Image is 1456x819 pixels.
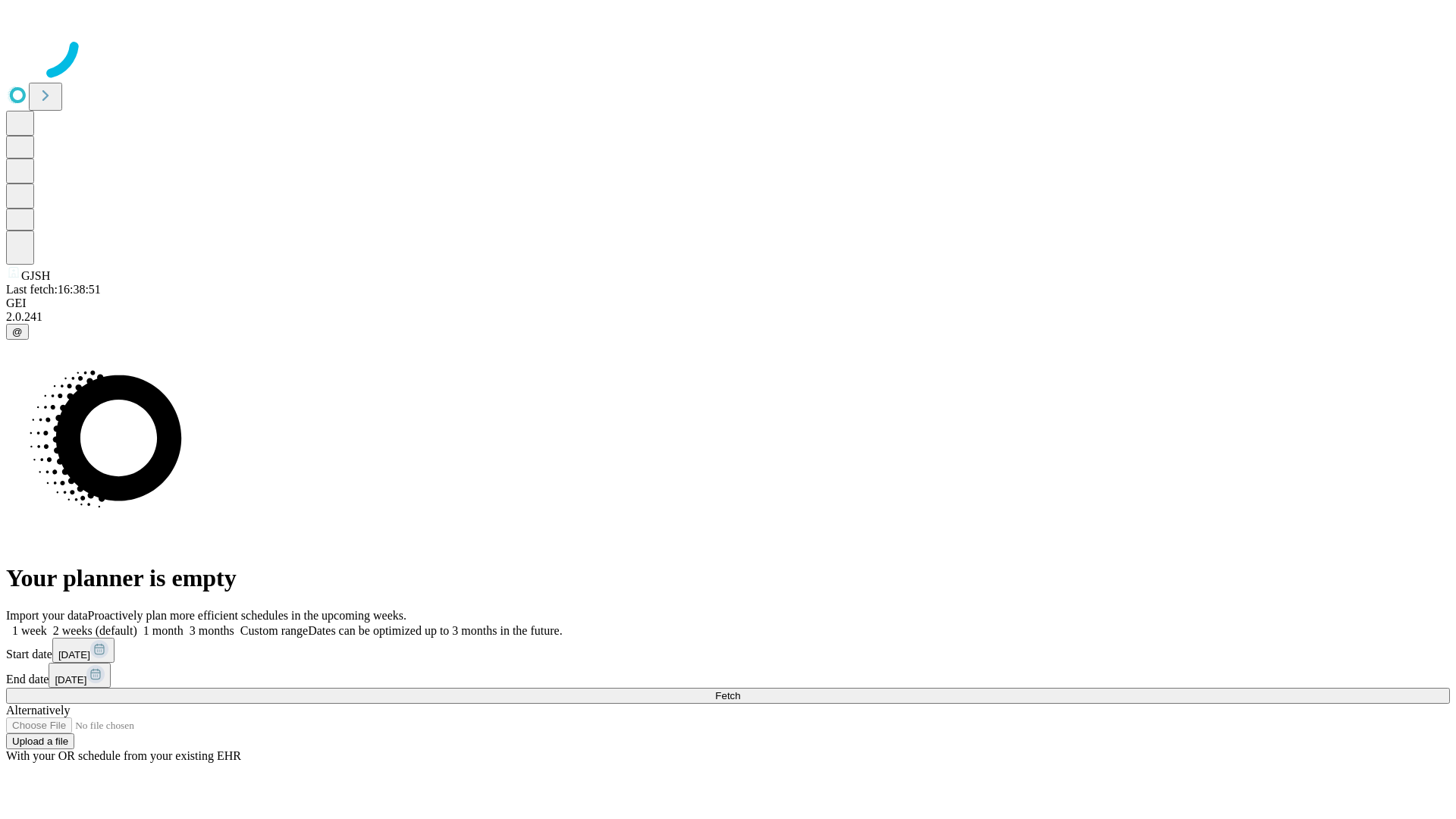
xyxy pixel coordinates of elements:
[6,688,1450,704] button: Fetch
[6,663,1450,688] div: End date
[12,326,23,337] span: @
[190,624,234,637] span: 3 months
[12,624,47,637] span: 1 week
[6,324,29,340] button: @
[52,638,115,663] button: [DATE]
[49,663,111,688] button: [DATE]
[6,704,70,717] span: Alternatively
[240,624,308,637] span: Custom range
[308,624,562,637] span: Dates can be optimized up to 3 months in the future.
[6,564,1450,592] h1: Your planner is empty
[53,624,137,637] span: 2 weeks (default)
[55,674,86,686] span: [DATE]
[6,297,1450,310] div: GEI
[143,624,184,637] span: 1 month
[6,638,1450,663] div: Start date
[58,649,90,661] span: [DATE]
[21,269,50,282] span: GJSH
[6,609,88,622] span: Import your data
[715,690,740,701] span: Fetch
[6,733,74,749] button: Upload a file
[6,310,1450,324] div: 2.0.241
[88,609,406,622] span: Proactively plan more efficient schedules in the upcoming weeks.
[6,283,101,296] span: Last fetch: 16:38:51
[6,749,241,762] span: With your OR schedule from your existing EHR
